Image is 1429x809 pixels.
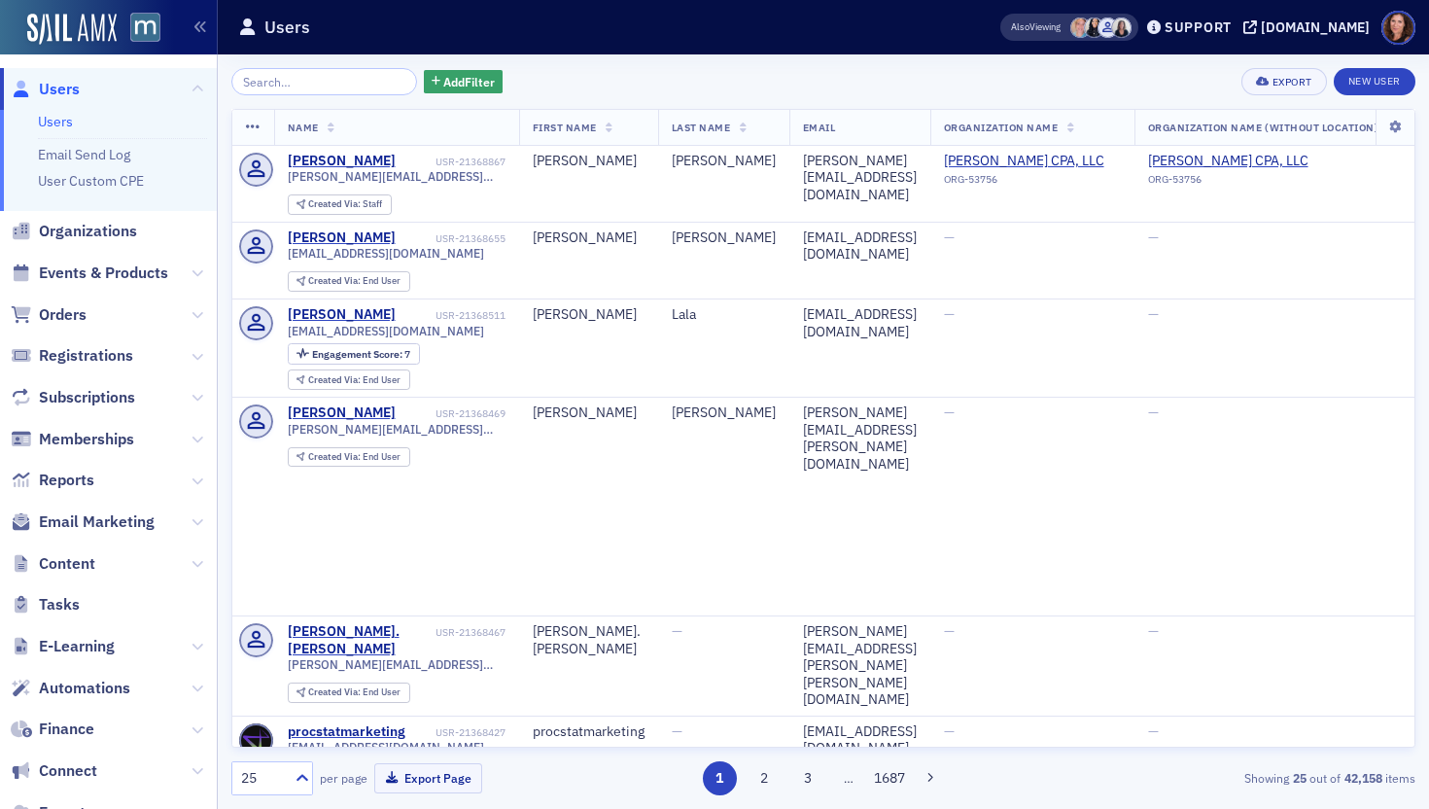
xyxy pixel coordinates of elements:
[944,305,955,323] span: —
[1148,153,1325,170] span: Deborah L. Blair CPA, LLC
[803,623,917,709] div: [PERSON_NAME][EMAIL_ADDRESS][PERSON_NAME][PERSON_NAME][DOMAIN_NAME]
[117,13,160,46] a: View Homepage
[308,686,363,698] span: Created Via :
[803,153,917,204] div: [PERSON_NAME][EMAIL_ADDRESS][DOMAIN_NAME]
[288,723,405,741] a: procstatmarketing
[288,422,505,437] span: [PERSON_NAME][EMAIL_ADDRESS][PERSON_NAME][DOMAIN_NAME]
[803,404,917,473] div: [PERSON_NAME][EMAIL_ADDRESS][PERSON_NAME][DOMAIN_NAME]
[39,304,87,326] span: Orders
[288,343,420,365] div: Engagement Score: 7
[1148,305,1159,323] span: —
[803,723,917,757] div: [EMAIL_ADDRESS][DOMAIN_NAME]
[288,369,410,390] div: Created Via: End User
[11,470,94,491] a: Reports
[672,229,776,247] div: [PERSON_NAME]
[288,271,410,292] div: Created Via: End User
[39,387,135,408] span: Subscriptions
[11,594,80,616] a: Tasks
[320,769,367,787] label: per page
[39,678,130,699] span: Automations
[11,345,133,367] a: Registrations
[944,622,955,640] span: —
[308,687,401,698] div: End User
[1011,20,1029,33] div: Also
[1261,18,1370,36] div: [DOMAIN_NAME]
[1381,11,1415,45] span: Profile
[11,304,87,326] a: Orders
[308,375,401,386] div: End User
[130,13,160,43] img: SailAMX
[231,68,417,95] input: Search…
[399,156,505,168] div: USR-21368867
[944,173,1121,193] div: ORG-53756
[672,121,731,134] span: Last Name
[1243,20,1377,34] button: [DOMAIN_NAME]
[11,221,137,242] a: Organizations
[1148,622,1159,640] span: —
[39,553,95,575] span: Content
[38,172,144,190] a: User Custom CPE
[312,349,410,360] div: 7
[308,274,363,287] span: Created Via :
[11,553,95,575] a: Content
[533,121,597,134] span: First Name
[288,306,396,324] a: [PERSON_NAME]
[39,221,137,242] span: Organizations
[11,429,134,450] a: Memberships
[288,121,319,134] span: Name
[944,153,1121,170] a: [PERSON_NAME] CPA, LLC
[39,263,168,284] span: Events & Products
[944,153,1121,170] span: Deborah L. Blair CPA, LLC
[39,79,80,100] span: Users
[533,404,645,422] div: [PERSON_NAME]
[288,194,392,215] div: Created Via: Staff
[399,232,505,245] div: USR-21368655
[1034,769,1415,787] div: Showing out of items
[1148,404,1159,421] span: —
[672,722,682,740] span: —
[408,726,505,739] div: USR-21368427
[312,347,404,361] span: Engagement Score :
[308,452,401,463] div: End User
[1148,153,1325,170] a: [PERSON_NAME] CPA, LLC
[1341,769,1385,787] strong: 42,158
[672,306,776,324] div: Lala
[264,16,310,39] h1: Users
[288,404,396,422] div: [PERSON_NAME]
[288,683,410,703] div: Created Via: End User
[747,761,781,795] button: 2
[533,306,645,324] div: [PERSON_NAME]
[288,447,410,468] div: Created Via: End User
[11,79,80,100] a: Users
[288,229,396,247] a: [PERSON_NAME]
[288,153,396,170] a: [PERSON_NAME]
[1111,18,1132,38] span: Kelly Brown
[703,761,737,795] button: 1
[288,246,484,261] span: [EMAIL_ADDRESS][DOMAIN_NAME]
[944,722,955,740] span: —
[288,169,505,184] span: [PERSON_NAME][EMAIL_ADDRESS][DOMAIN_NAME]
[308,199,382,210] div: Staff
[1011,20,1061,34] span: Viewing
[1148,121,1379,134] span: Organization Name (Without Location)
[39,719,94,740] span: Finance
[803,229,917,264] div: [EMAIL_ADDRESS][DOMAIN_NAME]
[1272,77,1312,88] div: Export
[672,404,776,422] div: [PERSON_NAME]
[1148,722,1159,740] span: —
[27,14,117,45] img: SailAMX
[533,623,645,657] div: [PERSON_NAME].[PERSON_NAME]
[533,723,645,741] div: procstatmarketing
[672,622,682,640] span: —
[835,769,862,787] span: …
[1148,229,1159,246] span: —
[39,470,94,491] span: Reports
[533,153,645,170] div: [PERSON_NAME]
[944,229,955,246] span: —
[288,740,484,755] span: [EMAIL_ADDRESS][DOMAIN_NAME]
[39,345,133,367] span: Registrations
[399,309,505,322] div: USR-21368511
